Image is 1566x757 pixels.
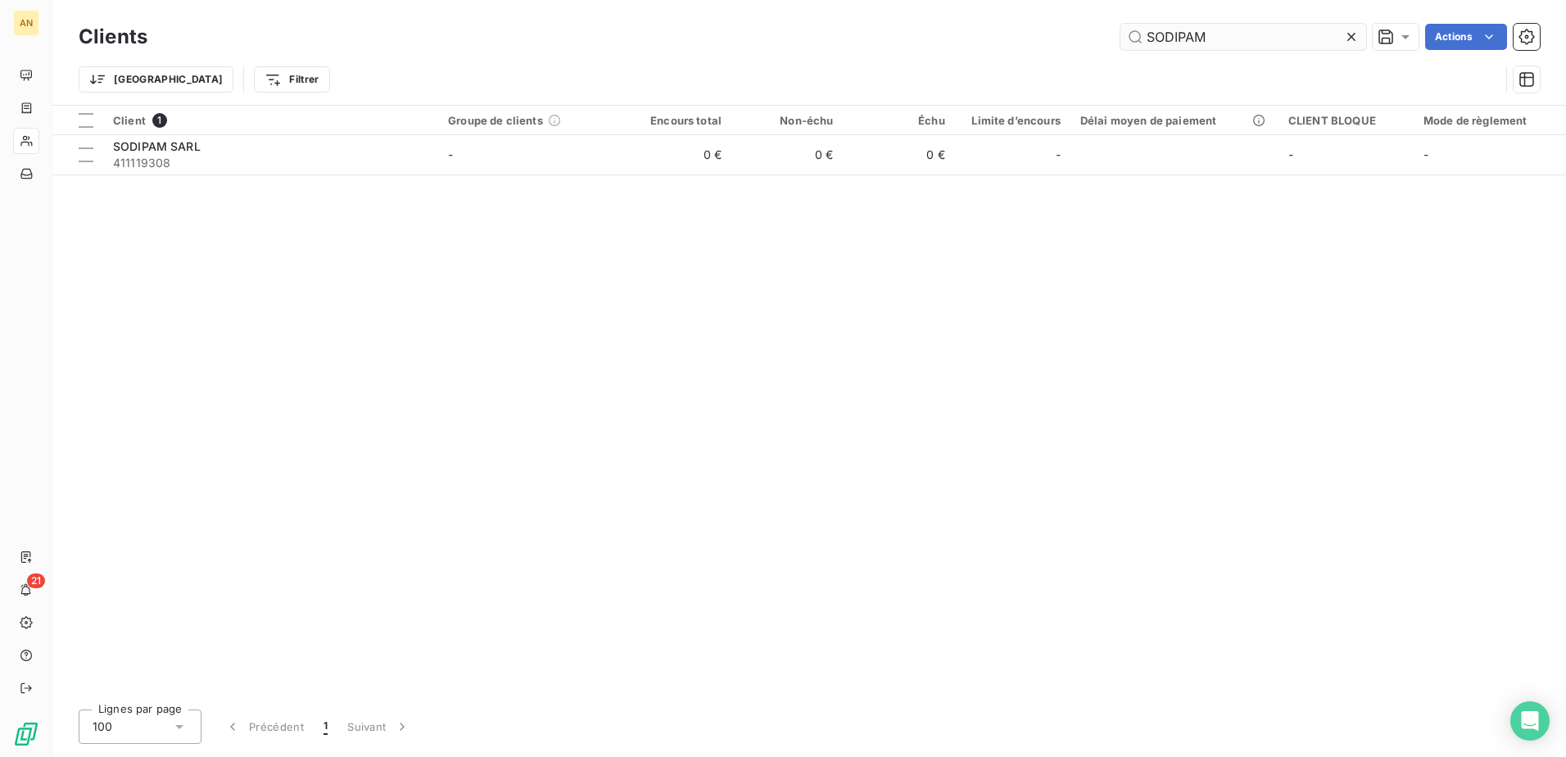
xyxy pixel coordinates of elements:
span: 1 [152,113,167,128]
div: Échu [853,114,944,127]
span: SODIPAM SARL [113,139,201,153]
div: CLIENT BLOQUE [1288,114,1404,127]
div: Limite d’encours [965,114,1061,127]
div: Open Intercom Messenger [1510,701,1550,741]
span: 100 [93,718,112,735]
td: 0 € [731,135,843,175]
button: Actions [1425,24,1507,50]
span: 1 [324,718,328,735]
h3: Clients [79,22,147,52]
td: 0 € [843,135,954,175]
span: - [1423,147,1428,161]
button: [GEOGRAPHIC_DATA] [79,66,233,93]
span: Groupe de clients [448,114,543,127]
span: 21 [27,573,45,588]
div: Mode de règlement [1423,114,1556,127]
div: Non-échu [741,114,833,127]
img: Logo LeanPay [13,721,39,747]
div: Encours total [630,114,722,127]
td: 0 € [620,135,731,175]
span: - [448,147,453,161]
span: 411119308 [113,155,428,171]
div: Délai moyen de paiement [1080,114,1269,127]
button: Filtrer [254,66,329,93]
span: - [1056,147,1061,163]
button: 1 [314,709,337,744]
div: AN [13,10,39,36]
input: Rechercher [1120,24,1366,50]
span: Client [113,114,146,127]
span: - [1288,147,1293,161]
button: Suivant [337,709,420,744]
button: Précédent [215,709,314,744]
